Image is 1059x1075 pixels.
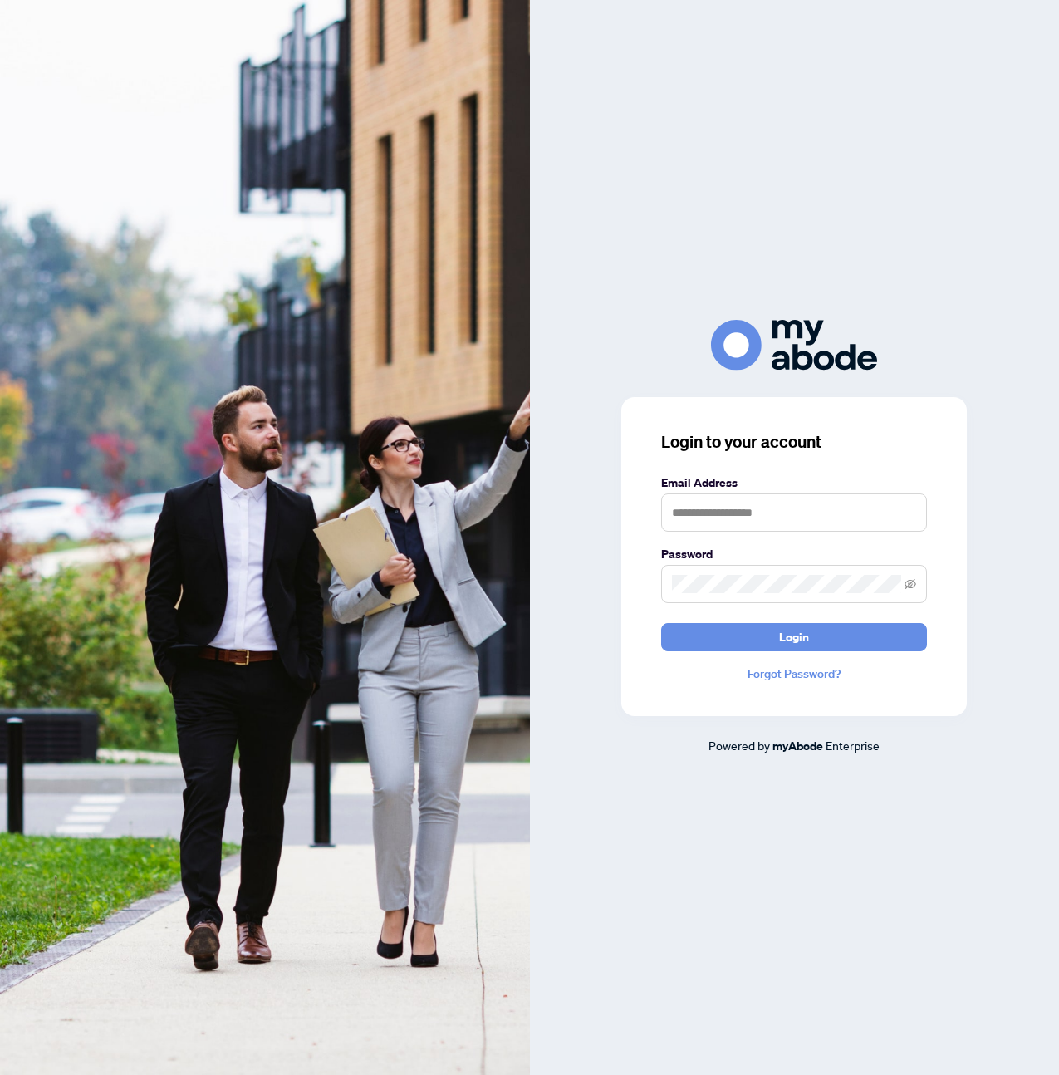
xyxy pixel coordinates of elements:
[661,545,927,563] label: Password
[826,738,880,753] span: Enterprise
[661,623,927,651] button: Login
[711,320,877,371] img: ma-logo
[772,737,823,755] a: myAbode
[779,624,809,650] span: Login
[905,578,916,590] span: eye-invisible
[661,665,927,683] a: Forgot Password?
[708,738,770,753] span: Powered by
[661,474,927,492] label: Email Address
[661,430,927,454] h3: Login to your account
